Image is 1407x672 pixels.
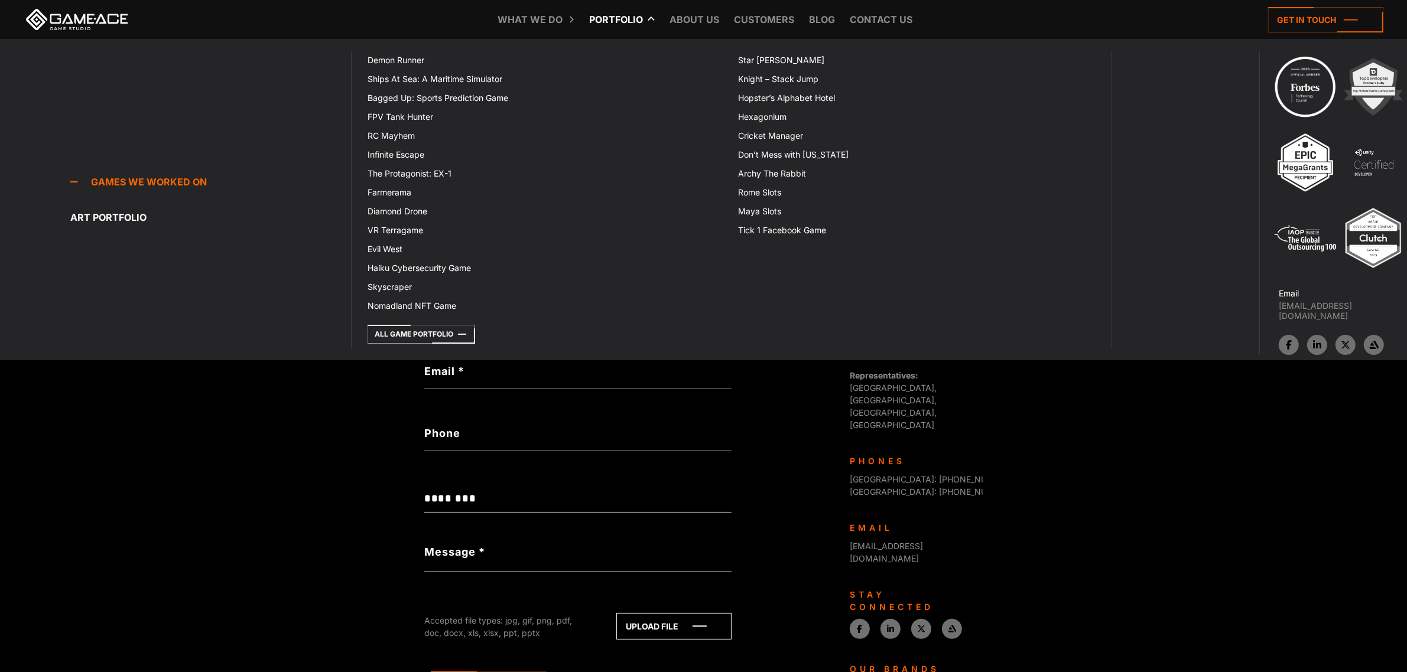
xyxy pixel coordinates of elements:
a: Hexagonium [732,107,1102,126]
span: [GEOGRAPHIC_DATA], [GEOGRAPHIC_DATA], [GEOGRAPHIC_DATA], [GEOGRAPHIC_DATA] [850,370,937,430]
span: [GEOGRAPHIC_DATA]: [PHONE_NUMBER] [850,487,1013,497]
a: Star [PERSON_NAME] [732,51,1102,70]
a: Upload file [616,613,732,640]
a: Art portfolio [70,205,351,229]
a: Don’t Mess with [US_STATE] [732,145,1102,164]
a: Maya Slots [732,202,1102,221]
a: Skyscraper [360,278,731,296]
a: Ships At Sea: A Maritime Simulator [360,70,731,89]
label: Message * [424,544,485,560]
a: Diamond Drone [360,202,731,221]
a: Haiku Cybersecurity Game [360,259,731,278]
div: Email [850,521,974,534]
div: Accepted file types: jpg, gif, png, pdf, doc, docx, xls, xlsx, ppt, pptx [424,614,590,639]
a: Infinite Escape [360,145,731,164]
a: VR Terragame [360,221,731,240]
a: Get in touch [1268,7,1383,32]
a: FPV Tank Hunter [360,107,731,126]
a: Games we worked on [70,170,351,194]
img: 5 [1273,205,1338,270]
a: Bagged Up: Sports Prediction Game [360,89,731,107]
label: Phone [424,425,732,441]
span: [GEOGRAPHIC_DATA]: [PHONE_NUMBER] [850,474,1013,484]
a: RC Mayhem [360,126,731,145]
a: Demon Runner [360,51,731,70]
a: Nomadland NFT Game [360,296,731,315]
a: Hopster’s Alphabet Hotel [732,89,1102,107]
a: Farmerama [360,183,731,202]
a: Rome Slots [732,183,1102,202]
label: Email * [424,363,732,379]
div: Stay connected [850,588,974,613]
img: 4 [1341,130,1406,195]
a: All Game Portfolio [368,325,475,344]
strong: Email [1279,288,1299,298]
a: Evil West [360,240,731,259]
a: [EMAIL_ADDRESS][DOMAIN_NAME] [850,541,923,563]
a: The Protagonist: EX-1 [360,164,731,183]
a: Archy The Rabbit [732,164,1102,183]
a: Cricket Manager [732,126,1102,145]
img: 2 [1341,54,1406,119]
strong: Representatives: [850,370,918,380]
a: Knight – Stack Jump [732,70,1102,89]
a: [EMAIL_ADDRESS][DOMAIN_NAME] [1279,301,1407,321]
img: Top ar vr development company gaming 2025 game ace [1341,205,1406,270]
div: Phones [850,455,974,467]
a: Tick 1 Facebook Game [732,221,1102,240]
img: Technology council badge program ace 2025 game ace [1273,54,1338,119]
img: 3 [1273,130,1338,195]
